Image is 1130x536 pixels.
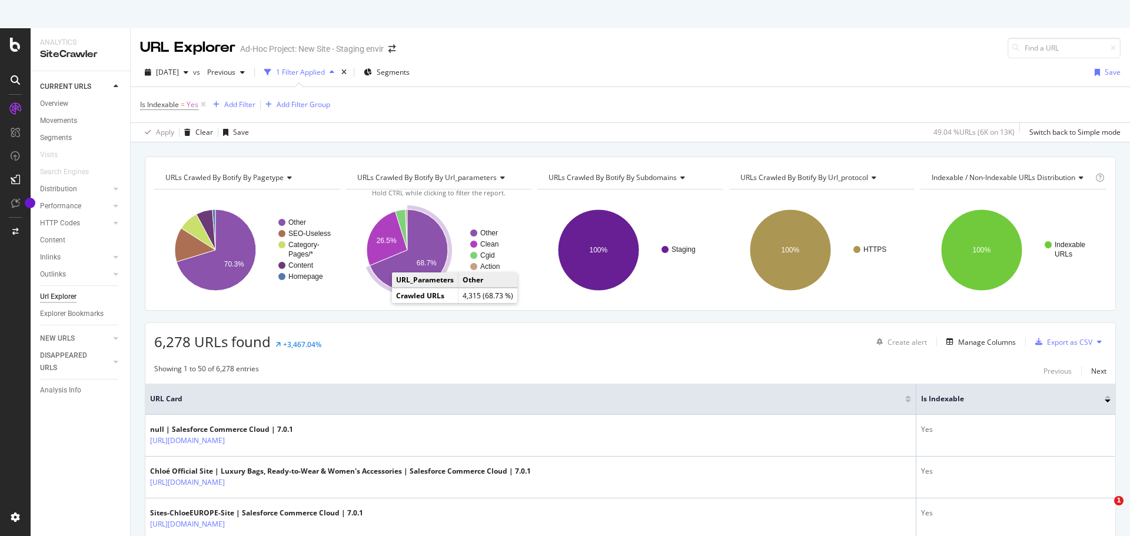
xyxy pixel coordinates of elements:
a: Outlinks [40,268,110,281]
span: URLs Crawled By Botify By subdomains [549,172,677,182]
button: Save [218,123,249,142]
button: Switch back to Simple mode [1025,123,1121,142]
text: HTTPS [863,245,886,254]
a: [URL][DOMAIN_NAME] [150,518,225,530]
a: Search Engines [40,166,101,178]
text: Cgid [480,251,495,259]
button: Add Filter [208,98,255,112]
div: Explorer Bookmarks [40,308,104,320]
svg: A chart. [920,199,1106,301]
button: Clear [180,123,213,142]
button: Apply [140,123,174,142]
td: 4,315 (68.73 %) [458,288,518,304]
text: Clean [480,240,498,248]
button: Previous [202,63,250,82]
div: Inlinks [40,251,61,264]
div: null | Salesforce Commerce Cloud | 7.0.1 [150,424,293,435]
a: Movements [40,115,122,127]
text: Homepage [288,272,323,281]
button: [DATE] [140,63,193,82]
div: Performance [40,200,81,212]
div: 49.04 % URLs ( 6K on 13K ) [933,127,1015,137]
span: 6,278 URLs found [154,332,271,351]
td: Other [458,272,518,288]
a: Performance [40,200,110,212]
div: Ad-Hoc Project: New Site - Staging envir [240,43,384,55]
button: Manage Columns [942,335,1016,349]
div: Analytics [40,38,121,48]
div: Export as CSV [1047,337,1092,347]
span: Previous [202,67,235,77]
a: Url Explorer [40,291,122,303]
button: Previous [1043,364,1072,378]
div: Save [233,127,249,137]
span: URL Card [150,394,902,404]
span: Is Indexable [921,394,1087,404]
button: Create alert [872,332,927,351]
div: Sites-ChloeEUROPE-Site | Salesforce Commerce Cloud | 7.0.1 [150,508,363,518]
div: Url Explorer [40,291,77,303]
div: 1 Filter Applied [276,67,325,77]
span: URLs Crawled By Botify By url_protocol [740,172,868,182]
h4: Indexable / Non-Indexable URLs Distribution [929,168,1093,187]
a: Distribution [40,183,110,195]
h4: URLs Crawled By Botify By url_parameters [355,168,521,187]
text: Pages/* [288,250,313,258]
button: Next [1091,364,1106,378]
div: SiteCrawler [40,48,121,61]
h4: URLs Crawled By Botify By subdomains [546,168,713,187]
svg: A chart. [154,199,340,301]
div: Next [1091,366,1106,376]
a: CURRENT URLS [40,81,110,93]
div: Visits [40,149,58,161]
div: Manage Columns [958,337,1016,347]
text: Other [480,229,498,237]
button: 1 Filter Applied [260,63,339,82]
a: NEW URLS [40,332,110,345]
td: URL_Parameters [392,272,458,288]
input: Find a URL [1008,38,1121,58]
a: Analysis Info [40,384,122,397]
text: 100% [781,246,799,254]
text: SEO-Useless [288,229,331,238]
a: DISAPPEARED URLS [40,349,110,374]
div: arrow-right-arrow-left [388,45,395,53]
td: Crawled URLs [392,288,458,304]
div: HTTP Codes [40,217,80,229]
span: Is Indexable [140,99,179,109]
a: HTTP Codes [40,217,110,229]
div: Previous [1043,366,1072,376]
a: [URL][DOMAIN_NAME] [150,477,225,488]
div: Overview [40,98,68,110]
svg: A chart. [729,199,915,301]
span: Segments [377,67,410,77]
text: URLs [1055,250,1072,258]
span: Indexable / Non-Indexable URLs distribution [932,172,1075,182]
div: Switch back to Simple mode [1029,127,1121,137]
button: Add Filter Group [261,98,330,112]
span: Hold CTRL while clicking to filter the report. [372,188,506,197]
iframe: Intercom live chat [1090,496,1118,524]
span: Yes [187,96,198,113]
text: Category- [288,241,320,249]
span: URLs Crawled By Botify By pagetype [165,172,284,182]
div: Search Engines [40,166,89,178]
svg: A chart. [537,199,723,301]
div: Distribution [40,183,77,195]
div: Add Filter Group [277,99,330,109]
span: 1 [1114,496,1124,505]
div: Segments [40,132,72,144]
button: Export as CSV [1031,332,1092,351]
div: Movements [40,115,77,127]
span: vs [193,67,202,77]
div: Yes [921,424,1111,435]
text: Staging [672,245,696,254]
text: Action [480,262,500,271]
div: NEW URLS [40,332,75,345]
span: 2025 Aug. 12th [156,67,179,77]
div: Add Filter [224,99,255,109]
text: 70.3% [224,260,244,268]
